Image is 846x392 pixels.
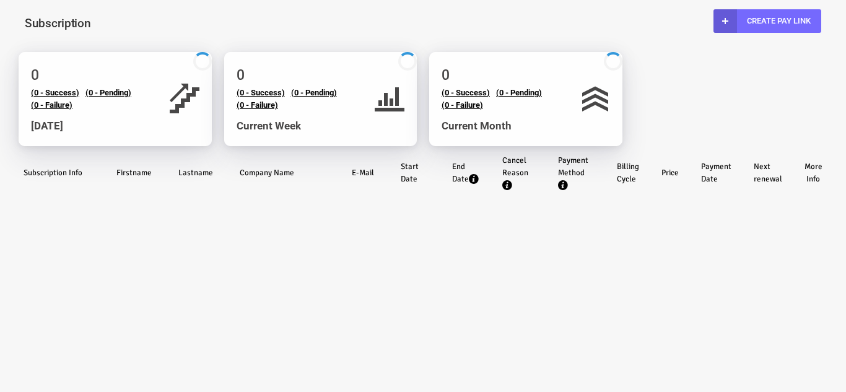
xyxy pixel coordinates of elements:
th: End Date [441,149,491,196]
a: (0 - Success) [31,88,79,97]
i: If end date is given,cancel reason option will be enabled [502,180,512,190]
th: Payment Date [690,149,743,196]
th: Subscription Info [12,149,105,196]
span: Current Week [237,120,301,132]
a: (0 - Failure) [31,100,72,110]
th: Lastname [167,149,229,196]
th: Firstname [105,149,167,196]
th: E-Mail [341,149,390,196]
th: Price [650,149,690,196]
a: (0 - Pending) [85,88,131,97]
th: Start Date [390,149,440,196]
a: (0 - Failure) [442,100,483,110]
h2: 0 [237,64,245,86]
i: For Paylink/Trial-Plan Generation, Default payment method is None. Payment method will be updated... [558,180,568,190]
span: Current Month [442,120,512,132]
a: (0 - Success) [237,88,285,97]
span: [DATE] [31,120,63,132]
span: Subscription [25,16,91,30]
th: Cancel Reason [491,149,547,196]
th: Payment Method [547,149,606,196]
a: (0 - Failure) [237,100,278,110]
th: More Info [793,149,834,196]
h2: 0 [31,64,39,86]
a: (0 - Pending) [291,88,337,97]
a: Create Pay Link [713,9,821,33]
a: (0 - Pending) [496,88,542,97]
th: Billing Cycle [606,149,650,196]
h2: 0 [442,64,450,86]
i: Once the end date is set, the subscription will be cancelled on particular end date,it cannot be ... [469,174,479,184]
a: (0 - Success) [442,88,490,97]
th: Next renewal [743,149,793,196]
th: Company Name [229,149,341,196]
